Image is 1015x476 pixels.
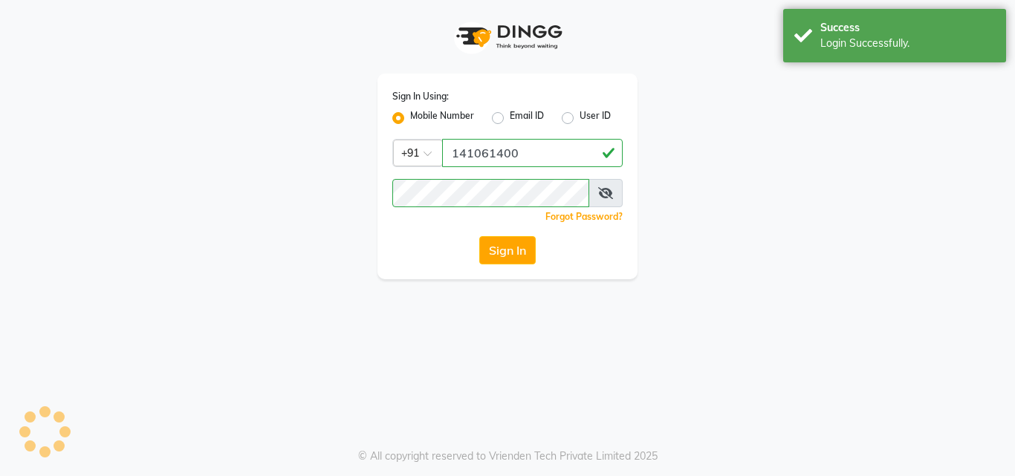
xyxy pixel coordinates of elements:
div: Login Successfully. [820,36,995,51]
div: Success [820,20,995,36]
a: Forgot Password? [545,211,623,222]
img: logo1.svg [448,15,567,59]
input: Username [392,179,589,207]
button: Sign In [479,236,536,264]
label: Sign In Using: [392,90,449,103]
label: User ID [580,109,611,127]
label: Email ID [510,109,544,127]
input: Username [442,139,623,167]
label: Mobile Number [410,109,474,127]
